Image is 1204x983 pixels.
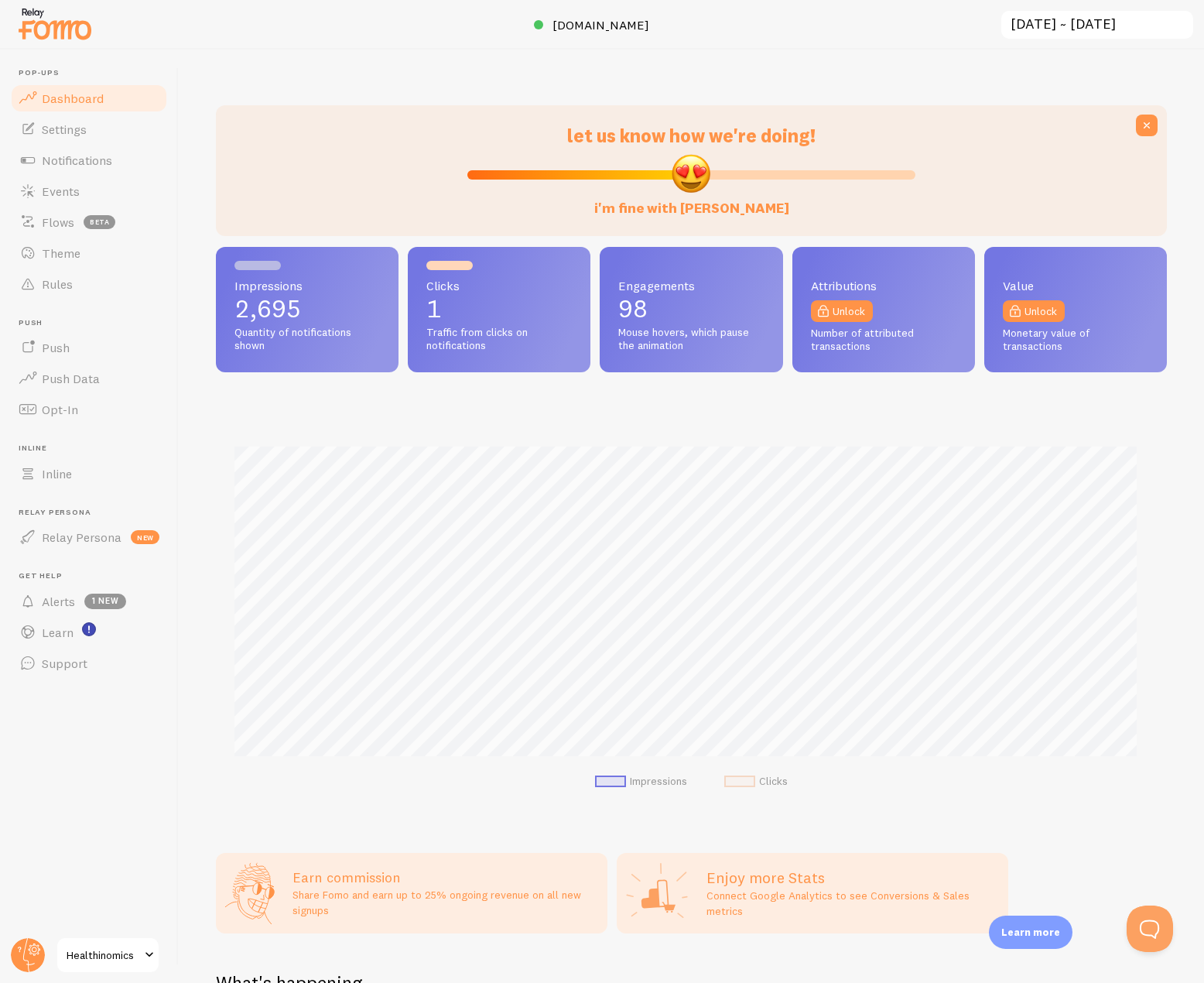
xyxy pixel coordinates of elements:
span: Inline [42,466,72,481]
a: Inline [9,458,169,489]
li: Impressions [595,775,687,789]
span: Push [19,318,169,328]
div: Keywords by Traffic [171,91,261,101]
div: Domain: [DOMAIN_NAME] [40,40,170,53]
span: let us know how we're doing! [567,124,816,147]
img: fomo-relay-logo-orange.svg [16,4,94,43]
a: Events [9,176,169,207]
div: Learn more [989,916,1072,949]
p: Share Fomo and earn up to 25% ongoing revenue on all new signups [292,887,598,918]
div: v 4.0.25 [43,25,76,37]
span: Value [1003,279,1148,292]
span: Opt-In [42,402,78,417]
label: i'm fine with [PERSON_NAME] [594,184,789,217]
a: Settings [9,114,169,145]
span: Dashboard [42,91,104,106]
svg: <p>Watch New Feature Tutorials!</p> [82,622,96,636]
span: Attributions [811,279,956,292]
a: Dashboard [9,83,169,114]
a: Relay Persona new [9,522,169,553]
a: Push Data [9,363,169,394]
a: Theme [9,238,169,269]
p: Learn more [1001,925,1060,940]
span: new [131,530,159,544]
h2: Enjoy more Stats [706,868,999,888]
span: Impressions [234,279,380,292]
img: emoji.png [670,152,712,194]
span: Engagements [618,279,764,292]
span: Traffic from clicks on notifications [426,326,572,353]
a: Learn [9,617,169,648]
p: 2,695 [234,296,380,321]
span: Healthinomics [67,946,140,964]
p: 98 [618,296,764,321]
a: Unlock [1003,300,1065,322]
span: Support [42,656,87,671]
p: Connect Google Analytics to see Conversions & Sales metrics [706,888,999,919]
span: Get Help [19,571,169,581]
span: beta [84,215,115,229]
a: Enjoy more Stats Connect Google Analytics to see Conversions & Sales metrics [617,853,1008,933]
span: Settings [42,122,87,137]
a: Flows beta [9,207,169,238]
span: Push Data [42,371,100,386]
a: Healthinomics [56,937,160,974]
a: Alerts 1 new [9,586,169,617]
span: Push [42,340,70,355]
span: Notifications [42,152,112,168]
a: Opt-In [9,394,169,425]
span: 1 new [84,594,126,609]
span: Pop-ups [19,68,169,78]
span: Learn [42,625,74,640]
span: Theme [42,245,80,261]
div: Domain Overview [59,91,139,101]
span: Events [42,183,80,199]
iframe: Help Scout Beacon - Open [1127,906,1173,952]
span: Inline [19,444,169,454]
p: 1 [426,296,572,321]
span: Mouse hovers, which pause the animation [618,326,764,353]
a: Notifications [9,145,169,176]
li: Clicks [724,775,788,789]
img: Google Analytics [626,862,688,924]
img: logo_orange.svg [25,25,37,37]
a: Push [9,332,169,363]
span: Clicks [426,279,572,292]
span: Flows [42,214,74,230]
a: Unlock [811,300,873,322]
span: Quantity of notifications shown [234,326,380,353]
span: Relay Persona [42,529,121,545]
span: Alerts [42,594,75,609]
img: tab_domain_overview_orange.svg [42,90,54,102]
a: Support [9,648,169,679]
span: Monetary value of transactions [1003,327,1148,354]
span: Relay Persona [19,508,169,518]
img: website_grey.svg [25,40,37,53]
h3: Earn commission [292,868,598,886]
a: Rules [9,269,169,300]
span: Number of attributed transactions [811,327,956,354]
img: tab_keywords_by_traffic_grey.svg [154,90,166,102]
span: Rules [42,276,73,292]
